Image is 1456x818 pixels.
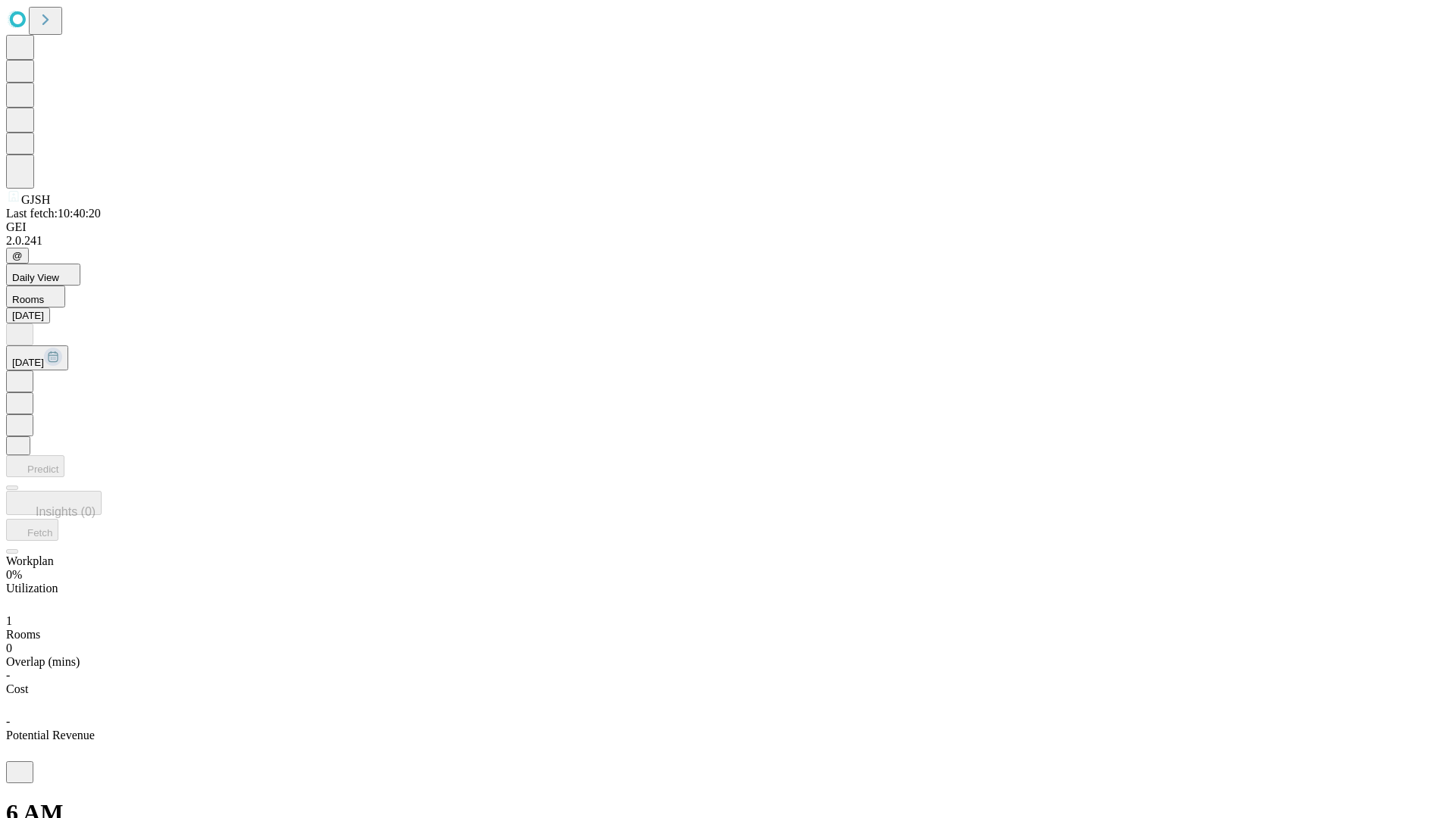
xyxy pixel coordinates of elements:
button: Fetch [6,519,58,541]
span: Last fetch: 10:40:20 [6,207,101,220]
button: [DATE] [6,345,68,370]
span: 1 [6,614,12,627]
span: Overlap (mins) [6,655,80,668]
span: Rooms [6,628,40,641]
span: Potential Revenue [6,729,95,742]
span: Insights (0) [36,505,96,518]
span: - [6,715,10,728]
div: 2.0.241 [6,234,1450,248]
span: Daily View [12,272,59,283]
span: Workplan [6,554,54,567]
span: Utilization [6,582,58,595]
span: GJSH [21,193,50,206]
span: Rooms [12,294,44,305]
span: - [6,669,10,682]
span: @ [12,250,23,261]
div: GEI [6,220,1450,234]
span: Cost [6,682,28,695]
button: @ [6,248,29,264]
span: [DATE] [12,357,44,368]
span: 0% [6,568,22,581]
button: [DATE] [6,308,50,323]
span: 0 [6,642,12,654]
button: Insights (0) [6,491,102,515]
button: Predict [6,455,64,477]
button: Rooms [6,286,65,308]
button: Daily View [6,264,80,286]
